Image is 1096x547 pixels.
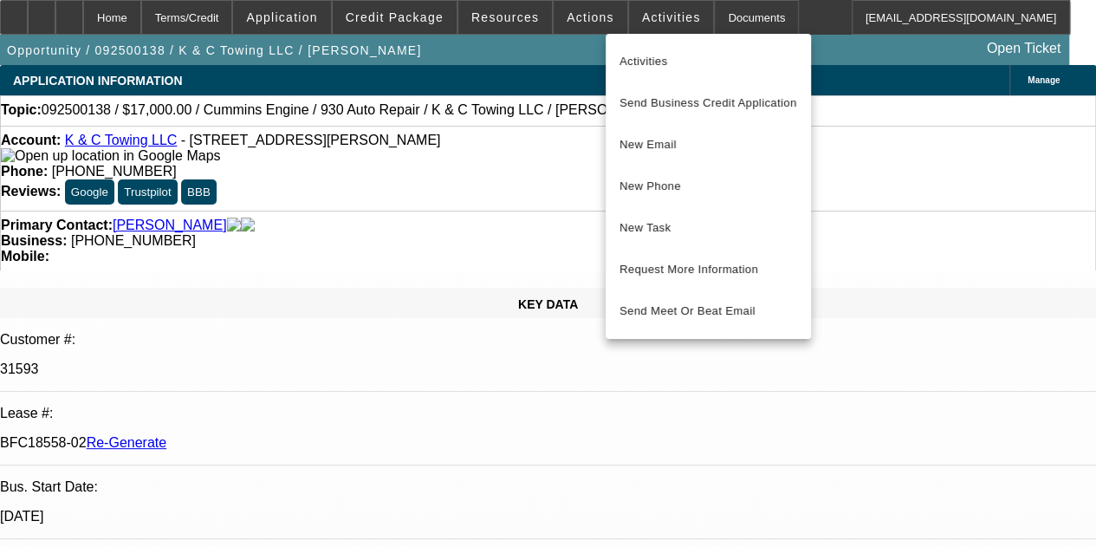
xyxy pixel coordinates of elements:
span: Send Business Credit Application [619,93,797,114]
span: New Phone [619,176,797,197]
span: Activities [619,51,797,72]
span: New Email [619,134,797,155]
span: New Task [619,218,797,238]
span: Send Meet Or Beat Email [619,301,797,322]
span: Request More Information [619,259,797,280]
